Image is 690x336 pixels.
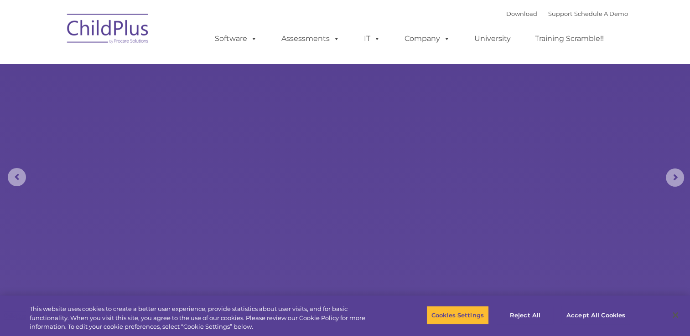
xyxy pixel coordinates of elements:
[506,10,628,17] font: |
[465,30,520,48] a: University
[127,97,166,104] span: Phone number
[497,305,554,325] button: Reject All
[506,10,537,17] a: Download
[395,30,459,48] a: Company
[665,305,685,325] button: Close
[206,30,266,48] a: Software
[574,10,628,17] a: Schedule A Demo
[272,30,349,48] a: Assessments
[355,30,389,48] a: IT
[127,60,155,67] span: Last name
[30,305,379,331] div: This website uses cookies to create a better user experience, provide statistics about user visit...
[561,305,630,325] button: Accept All Cookies
[62,7,154,53] img: ChildPlus by Procare Solutions
[548,10,572,17] a: Support
[426,305,489,325] button: Cookies Settings
[526,30,613,48] a: Training Scramble!!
